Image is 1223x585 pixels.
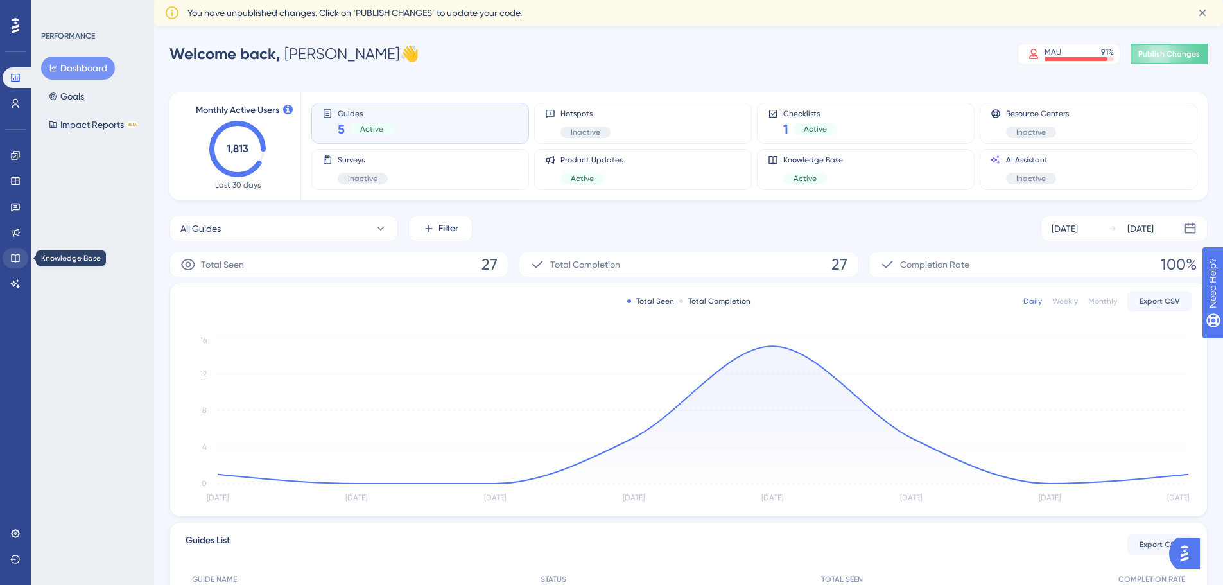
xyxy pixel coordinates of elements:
[783,109,837,118] span: Checklists
[1127,534,1192,555] button: Export CSV
[481,254,498,275] span: 27
[1127,291,1192,311] button: Export CSV
[41,85,92,108] button: Goals
[1101,47,1114,57] div: 91 %
[1140,539,1180,550] span: Export CSV
[180,221,221,236] span: All Guides
[200,336,207,345] tspan: 16
[1016,127,1046,137] span: Inactive
[187,5,522,21] span: You have unpublished changes. Click on ‘PUBLISH CHANGES’ to update your code.
[186,533,230,556] span: Guides List
[571,127,600,137] span: Inactive
[202,479,207,488] tspan: 0
[408,216,473,241] button: Filter
[30,3,80,19] span: Need Help?
[338,120,345,138] span: 5
[200,369,207,378] tspan: 12
[169,216,398,241] button: All Guides
[627,296,674,306] div: Total Seen
[804,124,827,134] span: Active
[900,257,969,272] span: Completion Rate
[560,155,623,165] span: Product Updates
[831,254,847,275] span: 27
[196,103,279,118] span: Monthly Active Users
[571,173,594,184] span: Active
[338,109,394,118] span: Guides
[192,574,237,584] span: GUIDE NAME
[201,257,244,272] span: Total Seen
[1167,493,1189,502] tspan: [DATE]
[821,574,863,584] span: TOTAL SEEN
[484,493,506,502] tspan: [DATE]
[1045,47,1061,57] div: MAU
[202,406,207,415] tspan: 8
[126,121,138,128] div: BETA
[438,221,458,236] span: Filter
[1118,574,1185,584] span: COMPLETION RATE
[1169,534,1208,573] iframe: UserGuiding AI Assistant Launcher
[338,155,388,165] span: Surveys
[345,493,367,502] tspan: [DATE]
[227,143,248,155] text: 1,813
[541,574,566,584] span: STATUS
[783,155,843,165] span: Knowledge Base
[41,113,146,136] button: Impact ReportsBETA
[761,493,783,502] tspan: [DATE]
[1052,296,1078,306] div: Weekly
[1138,49,1200,59] span: Publish Changes
[1039,493,1061,502] tspan: [DATE]
[41,31,95,41] div: PERFORMANCE
[560,109,611,119] span: Hotspots
[215,180,261,190] span: Last 30 days
[207,493,229,502] tspan: [DATE]
[1161,254,1197,275] span: 100%
[1023,296,1042,306] div: Daily
[1006,155,1056,165] span: AI Assistant
[1131,44,1208,64] button: Publish Changes
[202,442,207,451] tspan: 4
[1127,221,1154,236] div: [DATE]
[550,257,620,272] span: Total Completion
[623,493,645,502] tspan: [DATE]
[1006,109,1069,119] span: Resource Centers
[794,173,817,184] span: Active
[41,57,115,80] button: Dashboard
[360,124,383,134] span: Active
[169,44,281,63] span: Welcome back,
[169,44,419,64] div: [PERSON_NAME] 👋
[1088,296,1117,306] div: Monthly
[783,120,788,138] span: 1
[900,493,922,502] tspan: [DATE]
[1140,296,1180,306] span: Export CSV
[1016,173,1046,184] span: Inactive
[679,296,750,306] div: Total Completion
[1052,221,1078,236] div: [DATE]
[348,173,377,184] span: Inactive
